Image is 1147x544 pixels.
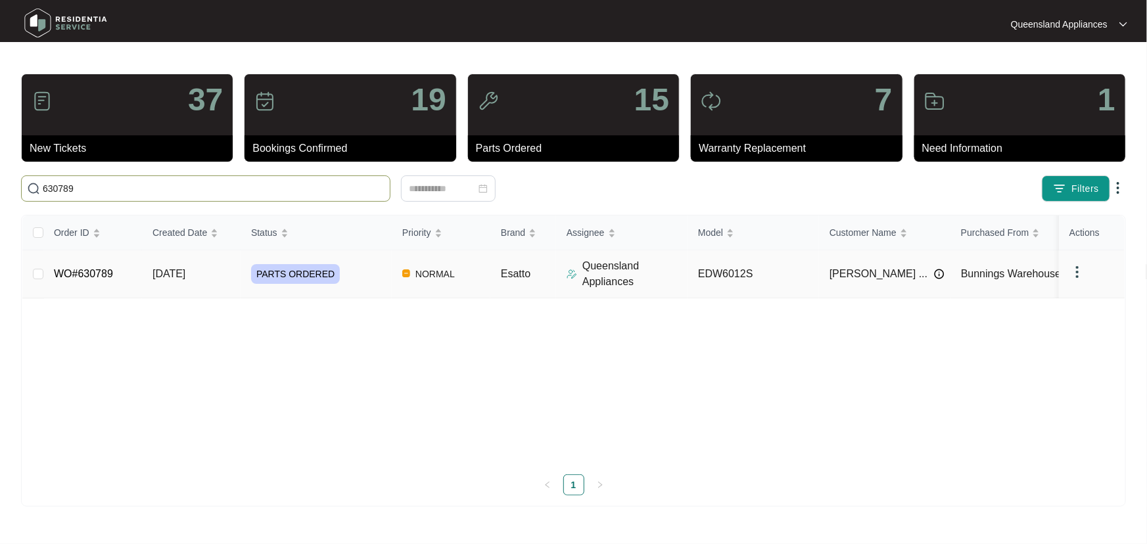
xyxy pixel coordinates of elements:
img: icon [924,91,945,112]
p: Need Information [922,141,1125,156]
img: Info icon [934,269,945,279]
span: Bunnings Warehouse [961,268,1061,279]
img: Assigner Icon [567,269,577,279]
span: Assignee [567,225,605,240]
span: Esatto [501,268,530,279]
img: icon [478,91,499,112]
img: dropdown arrow [1110,180,1126,196]
td: EDW6012S [688,250,819,298]
span: Model [698,225,723,240]
span: Priority [402,225,431,240]
p: Bookings Confirmed [252,141,456,156]
p: 15 [634,84,669,116]
span: Status [251,225,277,240]
img: icon [701,91,722,112]
span: right [596,481,604,489]
span: Created Date [152,225,207,240]
img: icon [32,91,53,112]
img: residentia service logo [20,3,112,43]
th: Model [688,215,819,250]
span: left [544,481,551,489]
span: [PERSON_NAME] ... [830,266,927,282]
span: Order ID [54,225,89,240]
p: 19 [411,84,446,116]
button: filter iconFilters [1042,175,1110,202]
img: icon [254,91,275,112]
th: Brand [490,215,556,250]
th: Priority [392,215,490,250]
button: left [537,474,558,495]
img: dropdown arrow [1069,264,1085,280]
p: New Tickets [30,141,233,156]
img: Vercel Logo [402,269,410,277]
p: Queensland Appliances [582,258,688,290]
a: WO#630789 [54,268,113,279]
img: dropdown arrow [1119,21,1127,28]
li: Previous Page [537,474,558,495]
th: Actions [1059,215,1125,250]
p: 7 [875,84,893,116]
th: Purchased From [950,215,1082,250]
p: Queensland Appliances [1011,18,1108,31]
th: Status [241,215,392,250]
span: [DATE] [152,268,185,279]
span: PARTS ORDERED [251,264,340,284]
th: Created Date [142,215,241,250]
li: 1 [563,474,584,495]
p: Parts Ordered [476,141,679,156]
th: Assignee [556,215,688,250]
input: Search by Order Id, Assignee Name, Customer Name, Brand and Model [43,181,385,196]
p: Warranty Replacement [699,141,902,156]
span: Purchased From [961,225,1029,240]
span: Brand [501,225,525,240]
p: 37 [188,84,223,116]
span: NORMAL [410,266,460,282]
button: right [590,474,611,495]
img: search-icon [27,182,40,195]
span: Filters [1071,182,1099,196]
li: Next Page [590,474,611,495]
th: Customer Name [819,215,950,250]
img: filter icon [1053,182,1066,195]
a: 1 [564,475,584,495]
p: 1 [1098,84,1115,116]
span: Customer Name [830,225,897,240]
th: Order ID [43,215,142,250]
